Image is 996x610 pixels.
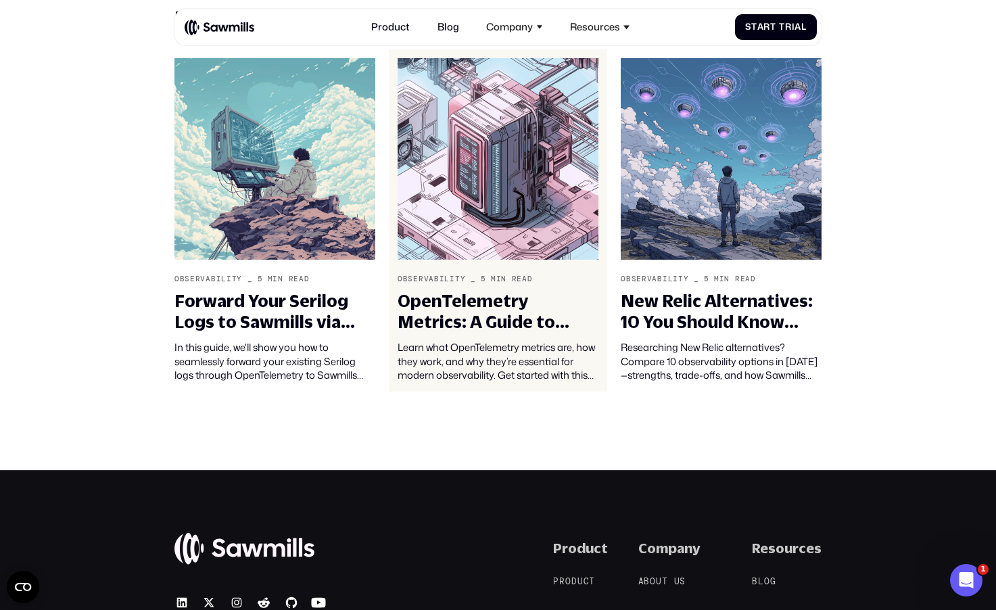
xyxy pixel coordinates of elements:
div: Product [553,540,608,557]
span: t [662,576,668,586]
a: Blog [752,576,788,588]
div: Observability [398,275,465,283]
div: 5 [704,275,709,283]
div: _ [471,275,476,283]
span: r [763,22,770,32]
span: a [795,22,801,32]
span: B [752,576,758,586]
a: Observability_5min readForward Your Serilog Logs to Sawmills via OpenTelemetry: A Complete GuideI... [166,49,384,392]
div: Company [638,540,701,557]
span: A [638,576,644,586]
span: b [644,576,650,586]
a: Observability_5min readNew Relic Alternatives: 10 You Should Know About in [DATE]Researching New ... [612,49,830,392]
div: min read [268,275,310,283]
span: i [792,22,795,32]
a: Product [364,14,417,41]
span: a [757,22,764,32]
span: o [764,576,770,586]
span: u [577,576,584,586]
div: Researching New Relic alternatives? Compare 10 observability options in [DATE]—strengths, trade-o... [621,341,822,383]
span: T [779,22,785,32]
span: t [770,22,776,32]
div: _ [694,275,699,283]
div: Observability [621,275,688,283]
span: u [674,576,680,586]
span: t [589,576,595,586]
div: In this guide, we'll show you how to seamlessly forward your existing Serilog logs through OpenTe... [174,341,375,383]
a: Observability_5min readOpenTelemetry Metrics: A Guide to Getting StartedLearn what OpenTelemetry ... [389,49,607,392]
div: 5 [481,275,486,283]
div: Observability [174,275,242,283]
img: 3 [398,58,598,260]
a: Aboutus [638,576,698,588]
span: S [745,22,751,32]
div: min read [491,275,533,283]
span: d [571,576,577,586]
span: s [680,576,686,586]
div: Company [479,14,550,41]
iframe: Intercom live chat [950,564,982,596]
span: r [785,22,792,32]
span: P [553,576,559,586]
span: g [770,576,776,586]
div: Resources [570,21,620,33]
span: l [758,576,764,586]
div: Resources [752,540,822,557]
a: Product [553,576,607,588]
div: _ [247,275,253,283]
span: o [565,576,571,586]
span: c [584,576,590,586]
div: OpenTelemetry Metrics: A Guide to Getting Started [398,291,598,332]
div: Forward Your Serilog Logs to Sawmills via OpenTelemetry: A Complete Guide [174,291,375,332]
div: Resources [563,14,637,41]
span: o [650,576,656,586]
span: l [801,22,807,32]
div: min read [714,275,756,283]
span: 1 [978,564,989,575]
a: StartTrial [735,14,817,40]
div: New Relic Alternatives: 10 You Should Know About in [DATE] [621,291,822,332]
button: Open CMP widget [7,571,39,603]
h2: Related articles [174,7,822,28]
a: Blog [430,14,467,41]
div: 5 [258,275,263,283]
div: Learn what OpenTelemetry metrics are, how they work, and why they’re essential for modern observa... [398,341,598,383]
span: r [559,576,565,586]
span: t [751,22,757,32]
span: u [656,576,662,586]
div: Company [486,21,533,33]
